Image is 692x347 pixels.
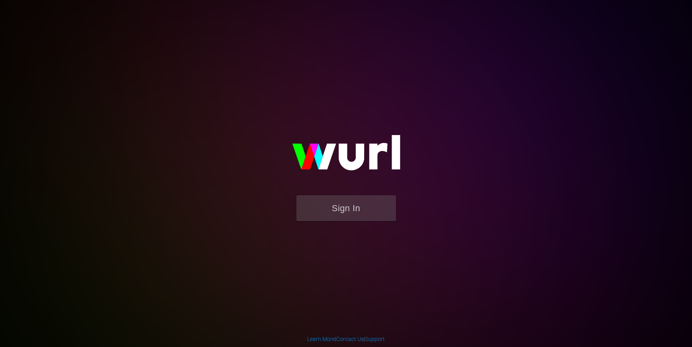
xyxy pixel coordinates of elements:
button: Sign In [296,195,396,221]
div: | | [307,335,385,343]
a: Support [365,336,385,342]
a: Learn More [307,336,335,342]
img: wurl-logo-on-black-223613ac3d8ba8fe6dc639794a292ebdb59501304c7dfd60c99c58986ef67473.svg [267,118,426,195]
a: Contact Us [336,336,364,342]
